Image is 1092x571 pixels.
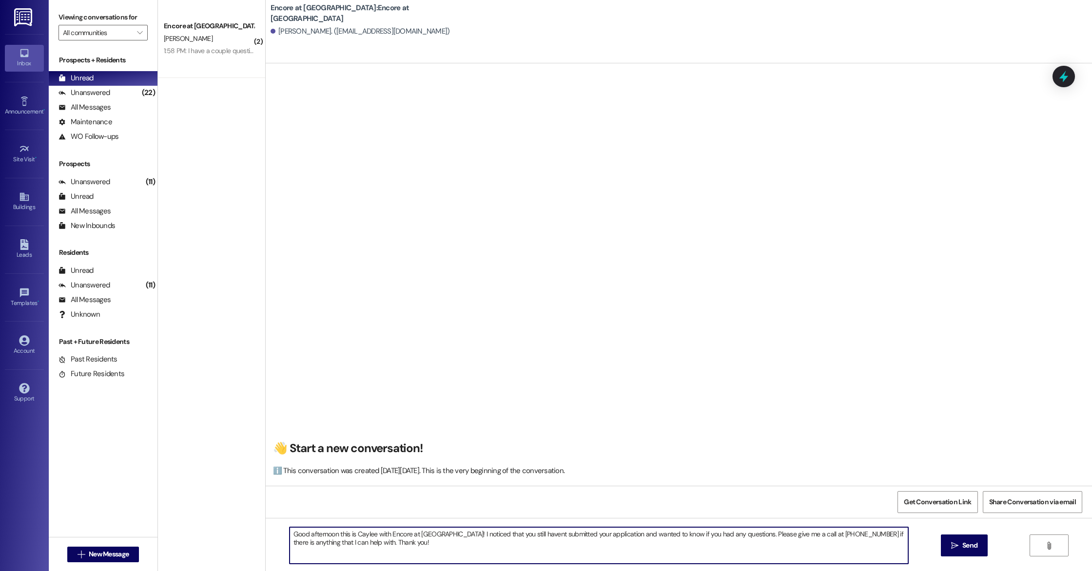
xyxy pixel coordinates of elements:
[67,547,139,562] button: New Message
[49,55,157,65] div: Prospects + Residents
[58,280,110,290] div: Unanswered
[164,46,349,55] div: 1:58 PM: I have a couple questions if you have a second to call me
[137,29,142,37] i: 
[143,174,157,190] div: (11)
[290,527,908,564] textarea: Good afternoon this is Caylee with Encore at [GEOGRAPHIC_DATA]! I noticed that you still havent s...
[983,491,1082,513] button: Share Conversation via email
[273,466,1080,476] div: ℹ️ This conversation was created [DATE][DATE]. This is the very beginning of the conversation.
[58,354,117,364] div: Past Residents
[5,45,44,71] a: Inbox
[5,380,44,406] a: Support
[49,159,157,169] div: Prospects
[58,117,112,127] div: Maintenance
[5,236,44,263] a: Leads
[43,107,45,114] span: •
[58,221,115,231] div: New Inbounds
[951,542,958,550] i: 
[89,549,129,559] span: New Message
[5,332,44,359] a: Account
[271,26,450,37] div: [PERSON_NAME]. ([EMAIL_ADDRESS][DOMAIN_NAME])
[143,278,157,293] div: (11)
[58,295,111,305] div: All Messages
[78,551,85,558] i: 
[941,534,988,556] button: Send
[58,10,148,25] label: Viewing conversations for
[271,3,466,24] b: Encore at [GEOGRAPHIC_DATA]: Encore at [GEOGRAPHIC_DATA]
[164,34,213,43] span: [PERSON_NAME]
[58,102,111,113] div: All Messages
[897,491,977,513] button: Get Conversation Link
[962,540,977,551] span: Send
[5,141,44,167] a: Site Visit •
[58,266,94,276] div: Unread
[58,132,118,142] div: WO Follow-ups
[5,285,44,311] a: Templates •
[49,247,157,258] div: Residents
[273,441,1080,456] h2: 👋 Start a new conversation!
[139,85,157,100] div: (22)
[164,21,254,31] div: Encore at [GEOGRAPHIC_DATA]
[989,497,1076,507] span: Share Conversation via email
[58,88,110,98] div: Unanswered
[63,25,132,40] input: All communities
[904,497,971,507] span: Get Conversation Link
[58,369,124,379] div: Future Residents
[58,177,110,187] div: Unanswered
[58,191,94,202] div: Unread
[58,309,100,320] div: Unknown
[14,8,34,26] img: ResiDesk Logo
[49,337,157,347] div: Past + Future Residents
[1045,542,1053,550] i: 
[58,73,94,83] div: Unread
[35,154,37,161] span: •
[38,298,39,305] span: •
[58,206,111,216] div: All Messages
[5,189,44,215] a: Buildings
